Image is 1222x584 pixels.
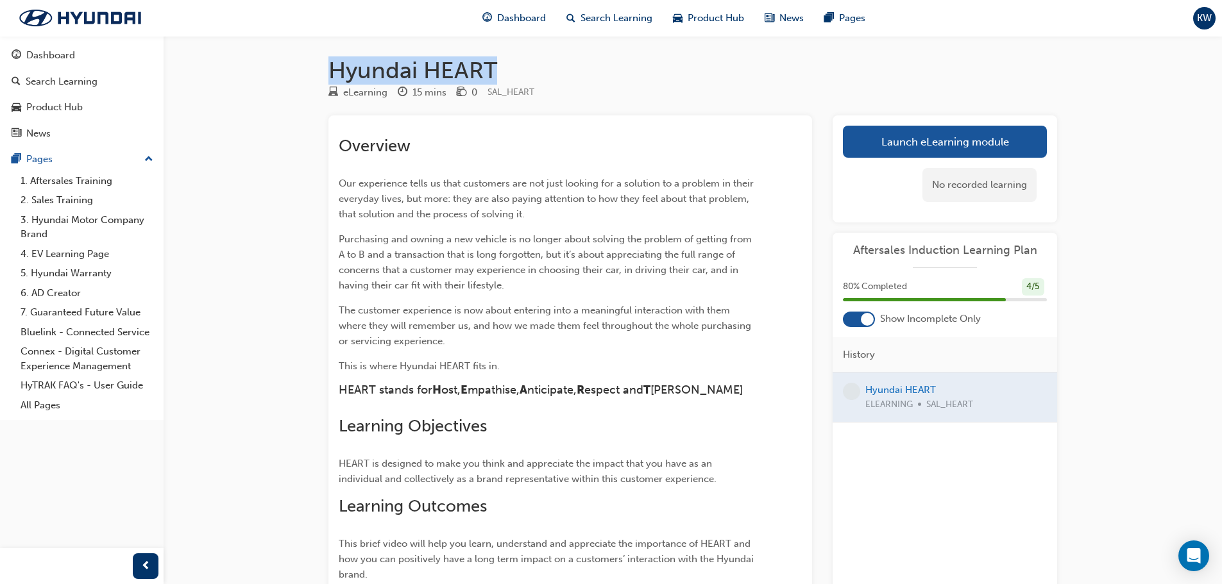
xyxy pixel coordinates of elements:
[471,85,477,100] div: 0
[650,383,743,397] span: [PERSON_NAME]
[843,126,1047,158] a: Launch eLearning module
[520,383,527,397] span: A
[688,11,744,26] span: Product Hub
[144,151,153,168] span: up-icon
[566,10,575,26] span: search-icon
[843,243,1047,258] a: Aftersales Induction Learning Plan
[339,496,487,516] span: Learning Outcomes
[843,383,860,400] span: learningRecordVerb_NONE-icon
[643,383,650,397] span: T
[468,383,520,397] span: mpathise,
[15,303,158,322] a: 7. Guaranteed Future Value
[5,147,158,171] button: Pages
[339,416,487,436] span: Learning Objectives
[26,126,51,141] div: News
[527,383,577,397] span: nticipate,
[339,383,432,397] span: HEART stands for
[6,4,154,31] img: Trak
[15,283,158,303] a: 6. AD Creator
[457,85,477,101] div: Price
[843,279,907,294] span: 80 % Completed
[457,87,466,99] span: money-icon
[472,5,556,31] a: guage-iconDashboard
[1178,540,1209,571] div: Open Intercom Messenger
[15,342,158,376] a: Connex - Digital Customer Experience Management
[839,11,865,26] span: Pages
[556,5,663,31] a: search-iconSearch Learning
[26,74,98,89] div: Search Learning
[339,233,754,291] span: Purchasing and owning a new vehicle is no longer about solving the problem of getting from A to B...
[779,11,804,26] span: News
[663,5,754,31] a: car-iconProduct Hub
[12,76,21,88] span: search-icon
[26,48,75,63] div: Dashboard
[1193,7,1216,29] button: KW
[584,383,643,397] span: espect and
[482,10,492,26] span: guage-icon
[673,10,683,26] span: car-icon
[15,263,158,283] a: 5. Hyundai Warranty
[5,96,158,119] a: Product Hub
[328,87,338,99] span: learningResourceType_ELEARNING-icon
[15,190,158,210] a: 2. Sales Training
[339,360,500,372] span: This is where Hyundai HEART fits in.
[581,11,652,26] span: Search Learning
[1197,11,1212,26] span: KW
[577,383,584,397] span: R
[5,41,158,147] button: DashboardSearch LearningProduct HubNews
[461,383,468,397] span: E
[339,458,717,485] span: HEART is designed to make you think and appreciate the impact that you have as an individual and ...
[880,312,981,326] span: Show Incomplete Only
[765,10,774,26] span: news-icon
[12,50,21,62] span: guage-icon
[26,152,53,167] div: Pages
[1022,278,1044,296] div: 4 / 5
[5,122,158,146] a: News
[497,11,546,26] span: Dashboard
[5,70,158,94] a: Search Learning
[843,347,875,362] span: History
[15,244,158,264] a: 4. EV Learning Page
[26,100,83,115] div: Product Hub
[12,128,21,140] span: news-icon
[339,136,411,156] span: Overview
[15,396,158,415] a: All Pages
[398,85,446,101] div: Duration
[441,383,461,397] span: ost,
[5,44,158,67] a: Dashboard
[398,87,407,99] span: clock-icon
[141,558,151,574] span: prev-icon
[412,85,446,100] div: 15 mins
[343,85,387,100] div: eLearning
[754,5,814,31] a: news-iconNews
[12,154,21,165] span: pages-icon
[922,168,1037,202] div: No recorded learning
[339,305,754,347] span: The customer experience is now about entering into a meaningful interaction with them where they ...
[15,376,158,396] a: HyTRAK FAQ's - User Guide
[15,210,158,244] a: 3. Hyundai Motor Company Brand
[432,383,441,397] span: H
[15,171,158,191] a: 1. Aftersales Training
[12,102,21,113] span: car-icon
[328,56,1057,85] h1: Hyundai HEART
[328,85,387,101] div: Type
[339,178,756,220] span: Our experience tells us that customers are not just looking for a solution to a problem in their ...
[15,322,158,342] a: Bluelink - Connected Service
[339,538,756,580] span: This brief video will help you learn, understand and appreciate the importance of HEART and how y...
[814,5,876,31] a: pages-iconPages
[824,10,834,26] span: pages-icon
[488,87,534,97] span: Learning resource code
